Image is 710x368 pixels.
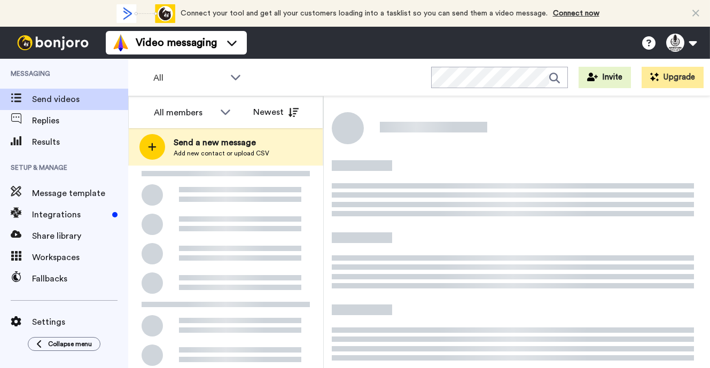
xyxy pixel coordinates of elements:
span: Results [32,136,128,148]
span: Workspaces [32,251,128,264]
div: animation [116,4,175,23]
button: Upgrade [642,67,704,88]
img: vm-color.svg [112,34,129,51]
button: Newest [245,101,307,123]
span: Add new contact or upload CSV [174,149,269,158]
span: Settings [32,316,128,328]
span: Collapse menu [48,340,92,348]
span: Replies [32,114,128,127]
span: Connect your tool and get all your customers loading into a tasklist so you can send them a video... [181,10,548,17]
span: Send a new message [174,136,269,149]
span: Send videos [32,93,128,106]
span: Fallbacks [32,272,128,285]
a: Connect now [553,10,599,17]
span: All [153,72,225,84]
img: bj-logo-header-white.svg [13,35,93,50]
div: All members [154,106,215,119]
span: Integrations [32,208,108,221]
span: Video messaging [136,35,217,50]
button: Collapse menu [28,337,100,351]
span: Message template [32,187,128,200]
span: Share library [32,230,128,242]
button: Invite [579,67,631,88]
